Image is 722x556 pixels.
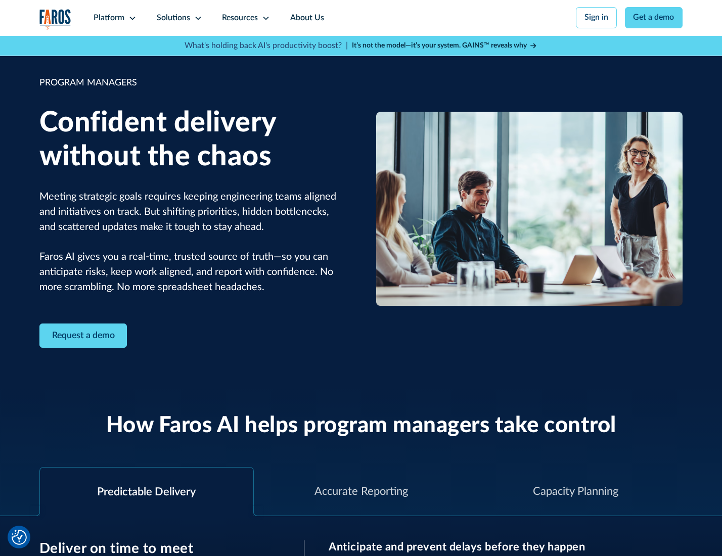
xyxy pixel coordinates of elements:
div: Predictable Delivery [97,484,196,500]
div: PROGRAM MANAGERS [39,76,346,90]
a: Get a demo [625,7,683,28]
strong: It’s not the model—it’s your system. GAINS™ reveals why [352,42,527,49]
h2: How Faros AI helps program managers take control [106,412,616,439]
div: Resources [222,12,258,24]
div: Solutions [157,12,190,24]
p: Meeting strategic goals requires keeping engineering teams aligned and initiatives on track. But ... [39,190,346,295]
a: home [39,9,72,30]
div: Accurate Reporting [314,483,408,500]
div: Capacity Planning [533,483,618,500]
img: Revisit consent button [12,530,27,545]
p: What's holding back AI's productivity boost? | [185,40,348,52]
h3: Anticipate and prevent delays before they happen [329,540,683,553]
a: Sign in [576,7,617,28]
a: It’s not the model—it’s your system. GAINS™ reveals why [352,40,538,51]
img: Logo of the analytics and reporting company Faros. [39,9,72,30]
button: Cookie Settings [12,530,27,545]
div: Platform [94,12,124,24]
h1: Confident delivery without the chaos [39,106,346,174]
a: Contact Modal [39,323,127,348]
